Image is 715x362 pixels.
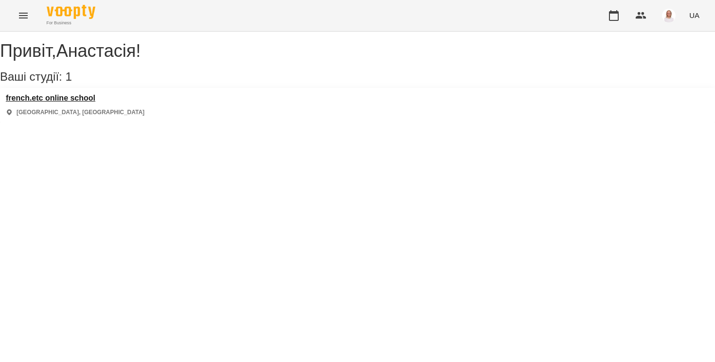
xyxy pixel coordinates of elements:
button: Menu [12,4,35,27]
span: 1 [65,70,71,83]
img: Voopty Logo [47,5,95,19]
span: For Business [47,20,95,26]
p: [GEOGRAPHIC_DATA], [GEOGRAPHIC_DATA] [17,108,144,117]
a: french.etc online school [6,94,144,103]
img: 7b3448e7bfbed3bd7cdba0ed84700e25.png [662,9,676,22]
button: UA [685,6,703,24]
span: UA [689,10,699,20]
